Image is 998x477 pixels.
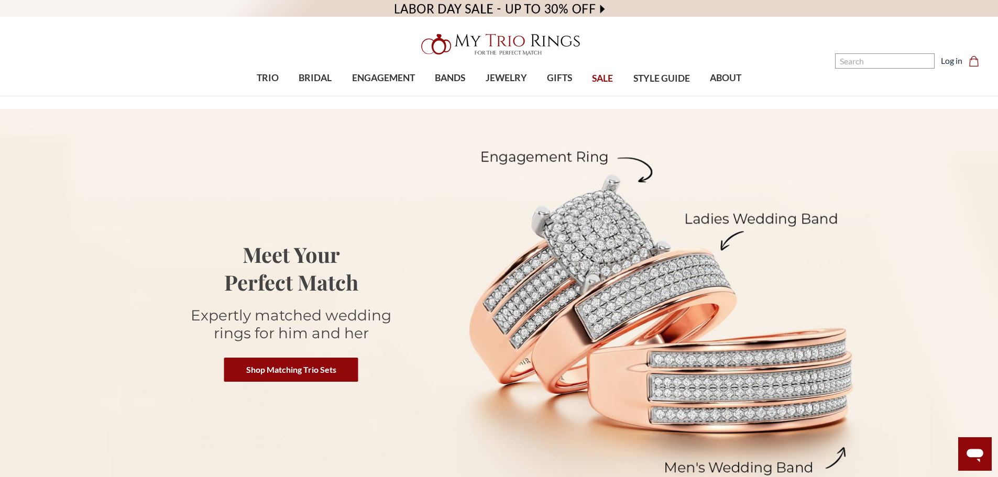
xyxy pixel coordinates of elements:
[969,54,985,67] a: Cart with 0 items
[969,56,979,66] svg: cart.cart_preview
[352,71,415,85] span: ENGAGEMENT
[592,72,613,85] span: SALE
[224,358,358,382] a: Shop Matching Trio Sets
[445,95,455,96] button: submenu toggle
[700,61,751,95] a: ABOUT
[299,71,332,85] span: BRIDAL
[582,62,623,96] a: SALE
[486,71,527,85] span: JEWELRY
[835,53,935,69] input: Search and use arrows or TAB to navigate results
[633,72,690,85] span: STYLE GUIDE
[537,61,582,95] a: GIFTS
[554,95,565,96] button: submenu toggle
[475,61,536,95] a: JEWELRY
[710,71,741,85] span: ABOUT
[310,95,321,96] button: submenu toggle
[941,54,962,67] a: Log in
[720,95,731,96] button: submenu toggle
[247,61,289,95] a: TRIO
[289,61,342,95] a: BRIDAL
[342,61,425,95] a: ENGAGEMENT
[378,95,389,96] button: submenu toggle
[262,95,273,96] button: submenu toggle
[425,61,475,95] a: BANDS
[501,95,511,96] button: submenu toggle
[547,71,572,85] span: GIFTS
[623,62,699,96] a: STYLE GUIDE
[435,71,465,85] span: BANDS
[289,28,708,61] a: My Trio Rings
[415,28,583,61] img: My Trio Rings
[257,71,279,85] span: TRIO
